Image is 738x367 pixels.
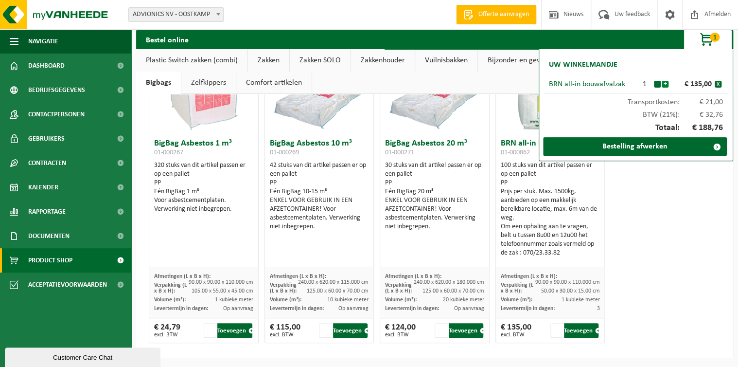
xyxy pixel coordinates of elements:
div: Eén BigBag 1 m³ [154,187,253,196]
span: Levertermijn in dagen: [501,306,555,312]
span: 50.00 x 30.00 x 15.00 cm [541,288,599,294]
span: Bedrijfsgegevens [28,78,85,102]
a: Zakken SOLO [290,49,351,72]
h3: BigBag Asbestos 20 m³ [385,139,484,159]
span: Dashboard [28,54,65,78]
a: Bigbags [136,72,181,94]
span: Afmetingen (L x B x H): [501,274,557,279]
span: 20 kubieke meter [443,297,484,303]
div: 42 stuks van dit artikel passen er op een pallet [270,161,369,231]
input: 1 [204,323,217,338]
button: + [662,81,668,88]
a: Zakkenhouder [351,49,415,72]
span: Verpakking (L x B x H): [501,282,533,294]
span: 01-000862 [501,149,530,156]
span: Documenten [28,224,70,248]
iframe: chat widget [5,346,162,367]
a: Bijzonder en gevaarlijk afval [478,49,587,72]
span: Verpakking (L x B x H): [385,282,412,294]
span: Afmetingen (L x B x H): [385,274,441,279]
div: € 124,00 [385,323,416,338]
div: 320 stuks van dit artikel passen er op een pallet [154,161,253,214]
span: Op aanvraag [338,306,369,312]
div: PP [385,179,484,187]
h3: BRN all-in bouwafvalzak [501,139,600,159]
span: Levertermijn in dagen: [154,306,208,312]
div: ENKEL VOOR GEBRUIK IN EEN AFZETCONTAINER! Voor asbestcementplaten. Verwerking niet inbegrepen. [385,196,484,231]
div: BTW (21%): [544,106,728,119]
div: Transportkosten: [544,93,728,106]
span: € 32,76 [680,111,723,119]
div: € 135,00 [671,80,715,88]
a: Vuilnisbakken [415,49,477,72]
span: Acceptatievoorwaarden [28,273,107,297]
div: 1 [636,80,653,88]
span: Levertermijn in dagen: [385,306,439,312]
input: 1 [319,323,332,338]
span: 01-000269 [270,149,299,156]
span: 90.00 x 90.00 x 110.000 cm [535,279,599,285]
span: Verpakking (L x B x H): [270,282,297,294]
span: Offerte aanvragen [476,10,531,19]
span: 125.00 x 60.00 x 70.00 cm [422,288,484,294]
button: Toevoegen [564,323,598,338]
div: PP [270,179,369,187]
span: Volume (m³): [154,297,186,303]
span: 90.00 x 90.00 x 110.000 cm [189,279,253,285]
div: BRN all-in bouwafvalzak [549,80,636,88]
div: Eén BigBag 20 m³ [385,187,484,196]
span: Volume (m³): [385,297,417,303]
div: Eén BigBag 10-15 m³ [270,187,369,196]
span: excl. BTW [385,332,416,338]
span: Product Shop [28,248,72,273]
div: Voor asbestcementplaten. Verwerking niet inbegrepen. [154,196,253,214]
a: Comfort artikelen [236,72,312,94]
input: 1 [550,323,563,338]
span: Afmetingen (L x B x H): [154,274,211,279]
a: Zelfkippers [181,72,236,94]
span: 01-000271 [385,149,414,156]
span: 125.00 x 60.00 x 70.00 cm [307,288,369,294]
span: € 21,00 [680,98,723,106]
a: Bestelling afwerken [543,137,727,156]
span: Kalender [28,175,58,200]
div: Om een ophaling aan te vragen, belt u tussen 8u00 en 12u00 het telefoonnummer zoals vermeld op de... [501,222,600,257]
button: 1 [684,30,732,49]
span: Levertermijn in dagen: [270,306,324,312]
h3: BigBag Asbestos 10 m³ [270,139,369,159]
span: Volume (m³): [501,297,532,303]
span: 240.00 x 620.00 x 115.000 cm [298,279,369,285]
span: Navigatie [28,29,58,54]
span: 3 [597,306,599,312]
div: 30 stuks van dit artikel passen er op een pallet [385,161,484,231]
span: 01-000267 [154,149,183,156]
div: ENKEL VOOR GEBRUIK IN EEN AFZETCONTAINER! Voor asbestcementplaten. Verwerking niet inbegrepen. [270,196,369,231]
span: Op aanvraag [454,306,484,312]
button: x [715,81,721,88]
span: excl. BTW [154,332,180,338]
div: Prijs per stuk. Max. 1500kg, aanbieden op een makkelijk bereikbare locatie, max. 6m van de weg. [501,187,600,222]
span: Op aanvraag [223,306,253,312]
a: Zakken [248,49,289,72]
h2: Uw winkelmandje [544,54,622,75]
span: 1 kubieke meter [215,297,253,303]
span: excl. BTW [270,332,300,338]
span: ADVIONICS NV - OOSTKAMP [129,8,223,21]
div: PP [501,179,600,187]
span: Volume (m³): [270,297,301,303]
a: Offerte aanvragen [456,5,536,24]
div: PP [154,179,253,187]
span: Gebruikers [28,127,65,151]
button: Toevoegen [217,323,252,338]
span: 1 kubieke meter [561,297,599,303]
h3: BigBag Asbestos 1 m³ [154,139,253,159]
a: Plastic Switch zakken (combi) [136,49,247,72]
button: - [654,81,661,88]
div: € 135,00 [501,323,531,338]
span: ADVIONICS NV - OOSTKAMP [128,7,224,22]
div: € 115,00 [270,323,300,338]
div: € 24,79 [154,323,180,338]
span: Contracten [28,151,66,175]
span: excl. BTW [501,332,531,338]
